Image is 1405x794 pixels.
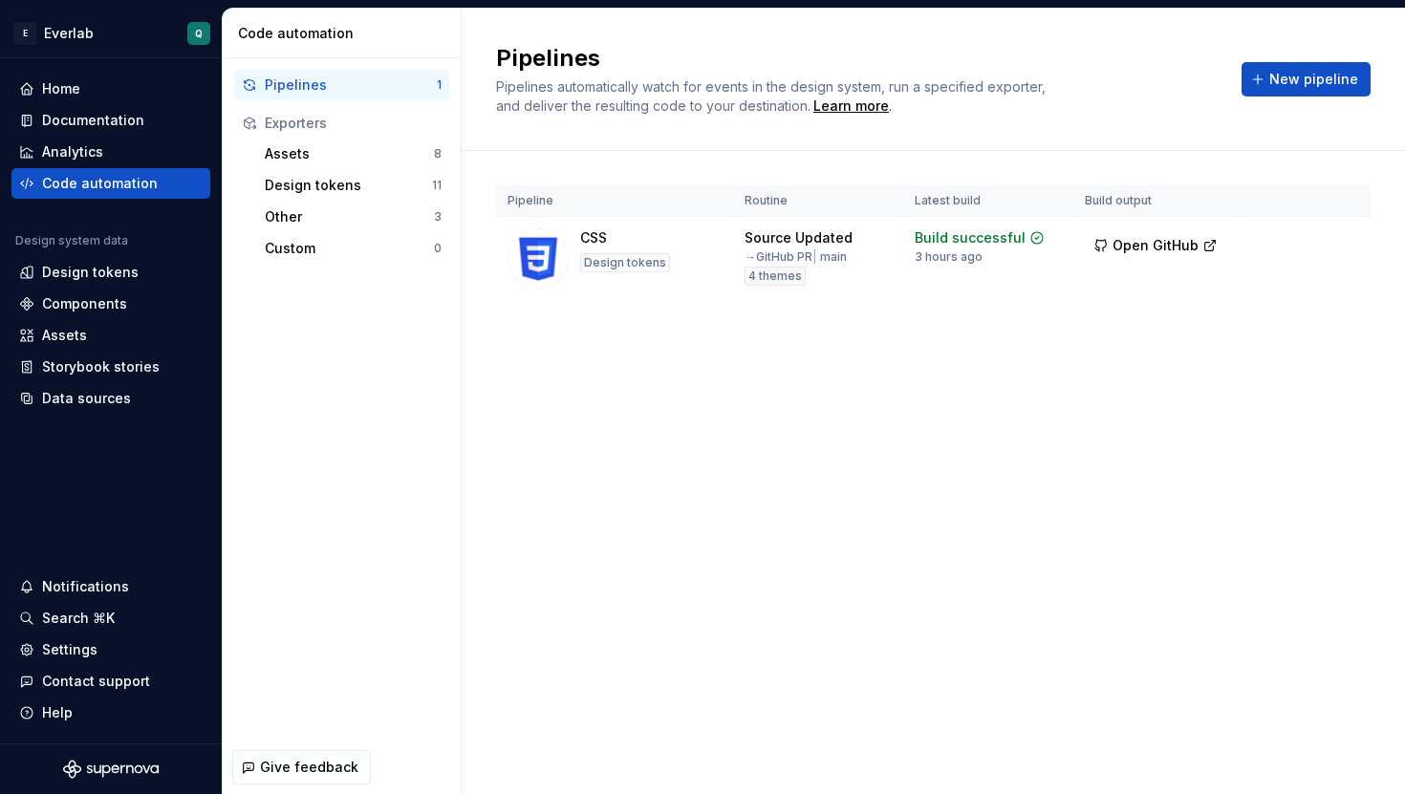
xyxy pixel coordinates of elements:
a: Analytics [11,137,210,167]
button: Give feedback [232,750,371,784]
button: EEverlabQ [4,12,218,54]
a: Open GitHub [1085,240,1226,256]
span: | [812,249,817,264]
div: Search ⌘K [42,609,115,628]
svg: Supernova Logo [63,760,159,779]
div: Contact support [42,672,150,691]
div: → GitHub PR main [745,249,847,265]
div: Design tokens [42,263,139,282]
span: . [811,99,892,114]
a: Home [11,74,210,104]
span: Give feedback [260,758,358,777]
a: Design tokens [11,257,210,288]
h2: Pipelines [496,43,1219,74]
button: Help [11,697,210,728]
button: Open GitHub [1085,228,1226,263]
div: Source Updated [745,228,853,247]
div: Pipelines [265,75,437,95]
a: Settings [11,634,210,665]
div: E [13,22,36,45]
a: Learn more [813,97,889,116]
button: Assets8 [257,139,449,169]
div: 1 [437,77,442,93]
div: Assets [42,326,87,345]
button: Search ⌘K [11,603,210,633]
div: Help [42,703,73,722]
div: Build successful [915,228,1026,247]
div: Other [265,207,434,226]
div: Storybook stories [42,357,160,376]
th: Pipeline [496,185,733,217]
span: 4 themes [748,268,802,284]
button: Contact support [11,666,210,697]
th: Latest build [903,185,1074,217]
div: 3 [434,209,442,225]
div: 11 [432,178,442,193]
button: Other3 [257,202,449,232]
div: Exporters [265,114,442,133]
a: Documentation [11,105,210,136]
div: Documentation [42,111,144,130]
button: Notifications [11,571,210,602]
div: 0 [434,241,442,256]
button: Custom0 [257,233,449,264]
a: Code automation [11,168,210,199]
div: CSS [580,228,607,247]
div: Assets [265,144,434,163]
div: 8 [434,146,442,161]
button: Pipelines1 [234,70,449,100]
div: Design tokens [580,253,670,272]
div: Design system data [15,233,128,248]
th: Build output [1073,185,1240,217]
div: 3 hours ago [915,249,983,265]
a: Assets [11,320,210,351]
th: Routine [733,185,903,217]
a: Data sources [11,383,210,414]
div: Code automation [42,174,158,193]
div: Data sources [42,389,131,408]
button: New pipeline [1242,62,1371,97]
a: Components [11,289,210,319]
a: Storybook stories [11,352,210,382]
div: Custom [265,239,434,258]
div: Analytics [42,142,103,161]
span: Open GitHub [1113,236,1199,255]
div: Settings [42,640,97,659]
div: Q [195,26,203,41]
span: New pipeline [1269,70,1358,89]
div: Design tokens [265,176,432,195]
div: Notifications [42,577,129,596]
span: Pipelines automatically watch for events in the design system, run a specified exporter, and deli... [496,78,1049,114]
div: Components [42,294,127,313]
div: Home [42,79,80,98]
div: Code automation [238,24,453,43]
button: Design tokens11 [257,170,449,201]
div: Everlab [44,24,94,43]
